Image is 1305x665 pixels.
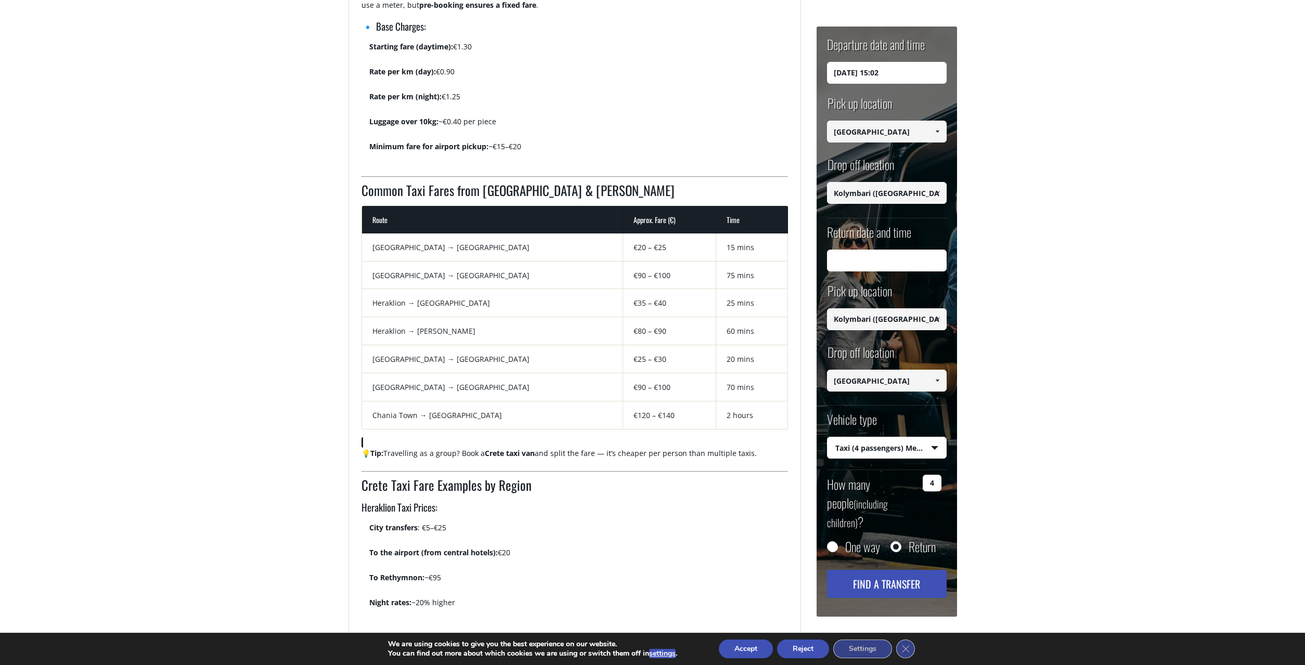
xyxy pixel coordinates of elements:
a: Show All Items [928,182,946,204]
span: Taxi (4 passengers) Mercedes E Class [828,437,946,459]
label: How many people ? [827,475,917,531]
p: 💡 Travelling as a group? Book a and split the fare — it’s cheaper per person than multiple taxis. [361,448,788,467]
strong: City transfers [369,523,418,532]
th: Approx. Fare (€) [623,206,716,233]
td: 25 mins [716,289,788,317]
td: €120 – €140 [623,401,716,429]
strong: To the airport (from central hotels): [369,547,498,557]
button: Close GDPR Cookie Banner [896,640,915,658]
label: Return [909,541,936,552]
td: Heraklion → [GEOGRAPHIC_DATA] [362,289,624,317]
button: Reject [777,640,829,658]
button: Find a transfer [827,570,947,598]
input: Select pickup location [827,121,947,142]
strong: Tip: [370,448,383,458]
h2: Crete Taxi Fare Examples by Region [361,476,788,501]
strong: Luggage over 10kg: [369,116,438,126]
p: €1.25 [369,91,788,111]
button: settings [649,649,676,658]
td: €90 – €100 [623,373,716,401]
label: One way [845,541,880,552]
td: €90 – €100 [623,262,716,290]
td: [GEOGRAPHIC_DATA] → [GEOGRAPHIC_DATA] [362,345,624,373]
a: Show All Items [928,308,946,330]
td: €20 – €25 [623,233,716,262]
td: €80 – €90 [623,317,716,345]
strong: Rate per km (night): [369,92,442,101]
td: Heraklion → [PERSON_NAME] [362,317,624,345]
strong: To Rethymnon: [369,572,424,582]
td: 75 mins [716,262,788,290]
td: 70 mins [716,373,788,401]
td: [GEOGRAPHIC_DATA] → [GEOGRAPHIC_DATA] [362,262,624,290]
strong: Night rates: [369,597,411,607]
p: €1.30 [369,41,788,61]
td: €35 – €40 [623,289,716,317]
th: Route [362,206,624,233]
p: ~€0.40 per piece [369,116,788,136]
label: Pick up location [827,282,892,308]
td: 15 mins [716,233,788,262]
input: Select drop-off location [827,182,947,204]
p: : €5–€25 [369,522,788,542]
strong: Starting fare (daytime): [369,42,453,51]
h3: Heraklion Taxi Prices: [361,500,788,522]
td: 2 hours [716,401,788,429]
td: 20 mins [716,345,788,373]
strong: Crete taxi van [485,448,535,458]
th: Time [716,206,788,233]
button: Settings [833,640,892,658]
label: Return date and time [827,223,911,250]
td: 60 mins [716,317,788,345]
p: You can find out more about which cookies we are using or switch them off in . [388,649,677,658]
label: Vehicle type [827,410,877,437]
label: Drop off location [827,155,894,182]
p: ~20% higher [369,597,788,617]
a: Show All Items [928,370,946,392]
h3: 🔹 Base Charges: [361,19,788,41]
small: (including children) [827,496,888,530]
strong: Minimum fare for airport pickup: [369,141,488,151]
p: ~€15–€20 [369,141,788,161]
p: We are using cookies to give you the best experience on our website. [388,640,677,649]
label: Drop off location [827,343,894,370]
p: ~€95 [369,572,788,592]
p: €0.90 [369,66,788,86]
a: Show All Items [928,121,946,142]
p: €20 [369,547,788,567]
input: Select pickup location [827,308,947,330]
td: [GEOGRAPHIC_DATA] → [GEOGRAPHIC_DATA] [362,233,624,262]
strong: Rate per km (day): [369,67,436,76]
td: [GEOGRAPHIC_DATA] → [GEOGRAPHIC_DATA] [362,373,624,401]
input: Select drop-off location [827,370,947,392]
label: Pick up location [827,94,892,121]
td: €25 – €30 [623,345,716,373]
button: Accept [719,640,773,658]
td: Chania Town → [GEOGRAPHIC_DATA] [362,401,624,429]
label: Departure date and time [827,35,925,62]
h2: Common Taxi Fares from [GEOGRAPHIC_DATA] & [PERSON_NAME] [361,181,788,206]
